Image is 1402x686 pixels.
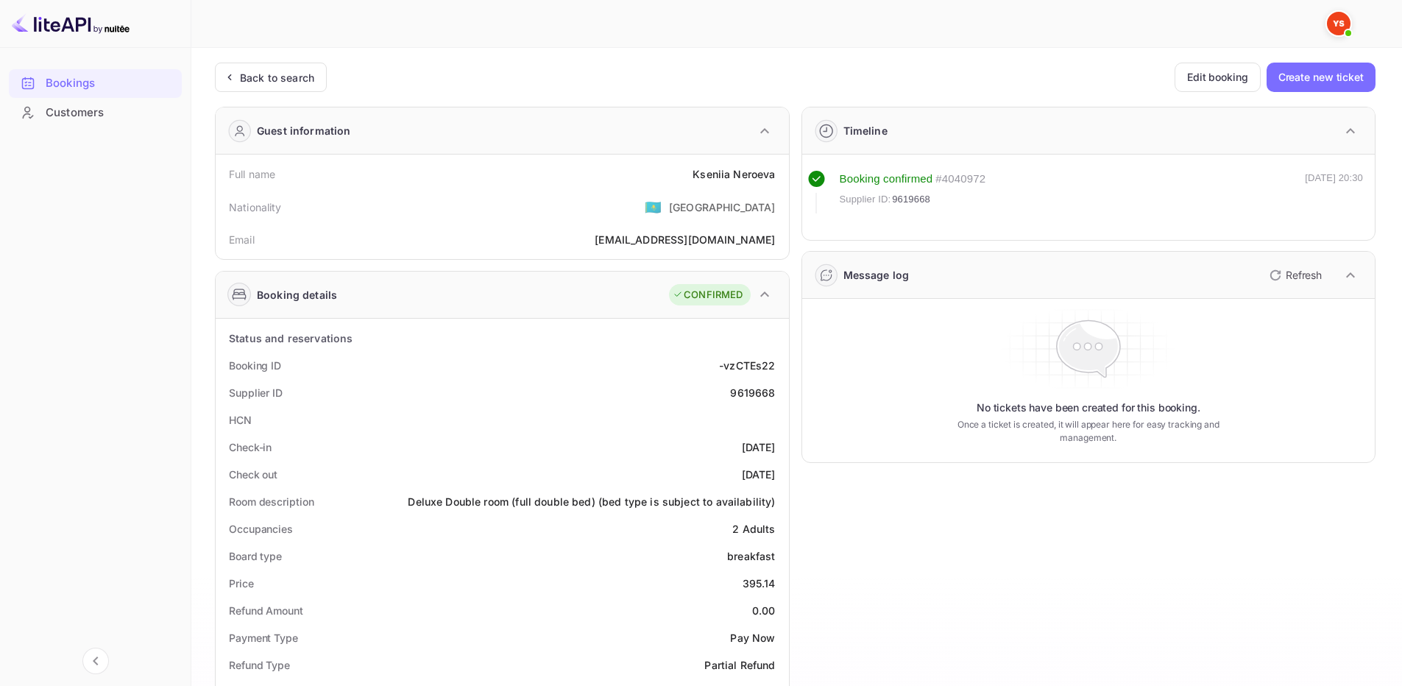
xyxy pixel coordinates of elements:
[229,548,282,564] div: Board type
[229,521,293,537] div: Occupancies
[669,199,776,215] div: [GEOGRAPHIC_DATA]
[46,75,174,92] div: Bookings
[229,657,290,673] div: Refund Type
[645,194,662,220] span: United States
[257,123,351,138] div: Guest information
[730,630,775,646] div: Pay Now
[840,171,933,188] div: Booking confirmed
[229,576,254,591] div: Price
[12,12,130,35] img: LiteAPI logo
[742,439,776,455] div: [DATE]
[843,267,910,283] div: Message log
[229,330,353,346] div: Status and reservations
[408,494,775,509] div: Deluxe Double room (full double bed) (bed type is subject to availability)
[229,494,314,509] div: Room description
[704,657,775,673] div: Partial Refund
[229,603,303,618] div: Refund Amount
[1267,63,1376,92] button: Create new ticket
[229,199,282,215] div: Nationality
[9,99,182,126] a: Customers
[9,69,182,98] div: Bookings
[1261,264,1328,287] button: Refresh
[977,400,1200,415] p: No tickets have been created for this booking.
[595,232,775,247] div: [EMAIL_ADDRESS][DOMAIN_NAME]
[1286,267,1322,283] p: Refresh
[46,105,174,121] div: Customers
[727,548,775,564] div: breakfast
[1327,12,1350,35] img: Yandex Support
[892,192,930,207] span: 9619668
[229,467,277,482] div: Check out
[693,166,775,182] div: Kseniia Neroeva
[229,439,272,455] div: Check-in
[257,287,337,303] div: Booking details
[743,576,776,591] div: 395.14
[229,385,283,400] div: Supplier ID
[229,412,252,428] div: HCN
[840,192,891,207] span: Supplier ID:
[82,648,109,674] button: Collapse navigation
[934,418,1242,445] p: Once a ticket is created, it will appear here for easy tracking and management.
[732,521,775,537] div: 2 Adults
[742,467,776,482] div: [DATE]
[719,358,775,373] div: -vzCTEs22
[9,99,182,127] div: Customers
[229,358,281,373] div: Booking ID
[752,603,776,618] div: 0.00
[229,166,275,182] div: Full name
[229,232,255,247] div: Email
[240,70,314,85] div: Back to search
[673,288,743,303] div: CONFIRMED
[229,630,298,646] div: Payment Type
[9,69,182,96] a: Bookings
[1175,63,1261,92] button: Edit booking
[1305,171,1363,213] div: [DATE] 20:30
[730,385,775,400] div: 9619668
[935,171,985,188] div: # 4040972
[843,123,888,138] div: Timeline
